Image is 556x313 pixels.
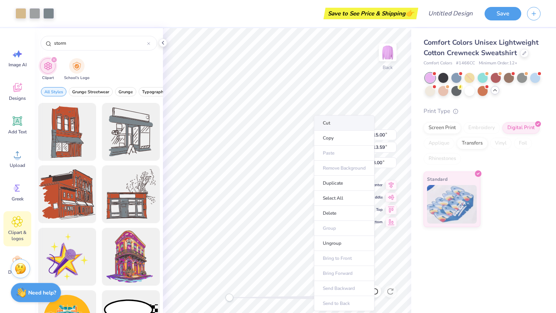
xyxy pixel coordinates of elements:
[514,138,532,149] div: Foil
[502,122,540,134] div: Digital Print
[64,58,90,81] div: filter for School's Logo
[28,289,56,296] strong: Need help?
[380,45,395,60] img: Back
[314,236,375,251] li: Ungroup
[64,75,90,81] span: School's Logo
[369,194,383,200] span: Middle
[44,62,53,71] img: Clipart Image
[8,129,27,135] span: Add Text
[314,176,375,191] li: Duplicate
[73,62,81,71] img: School's Logo Image
[40,58,56,81] div: filter for Clipart
[369,207,383,213] span: Top
[383,64,393,71] div: Back
[424,107,541,116] div: Print Type
[325,8,416,19] div: Save to See Price & Shipping
[40,58,56,81] button: filter button
[424,153,461,165] div: Rhinestones
[424,122,461,134] div: Screen Print
[424,38,539,57] span: Comfort Colors Unisex Lightweight Cotton Crewneck Sweatshirt
[427,185,477,224] img: Standard
[139,87,169,96] button: filter button
[369,182,383,188] span: Center
[456,60,475,67] span: # 1466CC
[53,39,147,47] input: Try "Stars"
[485,7,521,20] button: Save
[142,89,166,95] span: Typography
[424,138,454,149] div: Applique
[463,122,500,134] div: Embroidery
[314,131,375,146] li: Copy
[41,87,66,96] button: filter button
[8,269,27,275] span: Decorate
[119,89,133,95] span: Grunge
[10,162,25,168] span: Upload
[314,206,375,221] li: Delete
[42,75,54,81] span: Clipart
[115,87,136,96] button: filter button
[8,62,27,68] span: Image AI
[314,191,375,206] li: Select All
[44,89,63,95] span: All Styles
[479,60,517,67] span: Minimum Order: 12 +
[64,58,90,81] button: filter button
[457,138,488,149] div: Transfers
[72,89,109,95] span: Grunge Streetwear
[5,229,30,242] span: Clipart & logos
[424,60,452,67] span: Comfort Colors
[69,87,113,96] button: filter button
[427,175,448,183] span: Standard
[490,138,512,149] div: Vinyl
[225,294,233,301] div: Accessibility label
[314,115,375,131] li: Cut
[405,8,414,18] span: 👉
[9,95,26,101] span: Designs
[422,6,479,21] input: Untitled Design
[12,196,24,202] span: Greek
[369,219,383,225] span: Bottom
